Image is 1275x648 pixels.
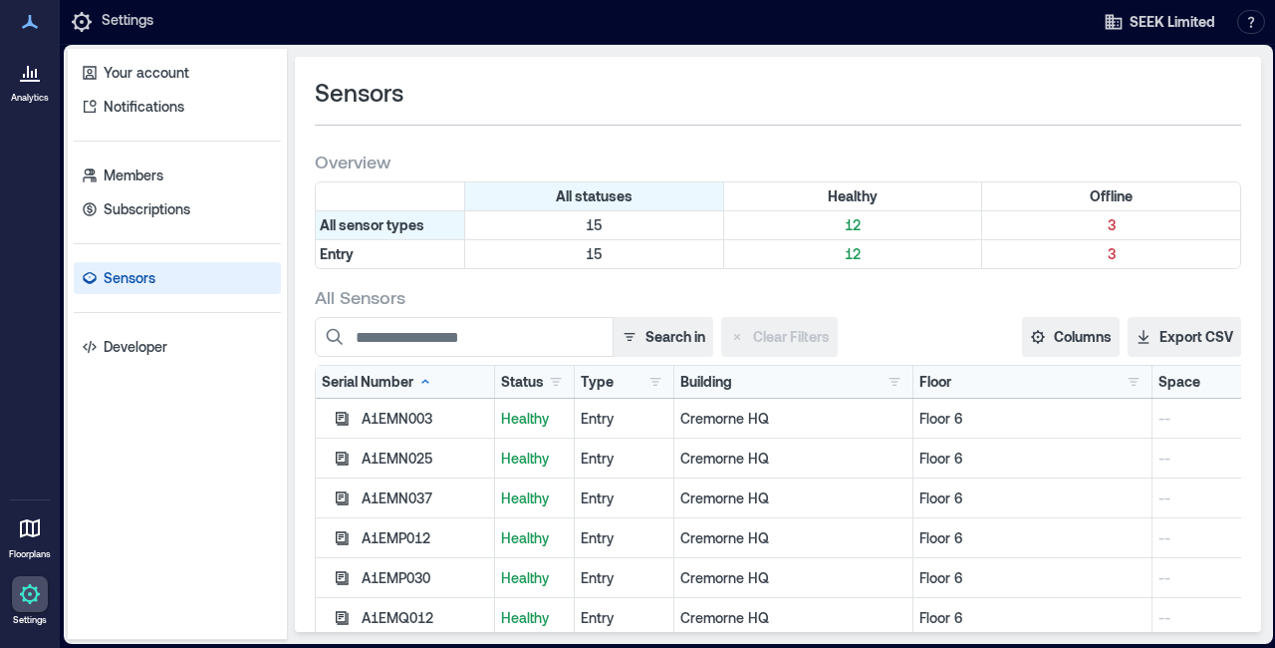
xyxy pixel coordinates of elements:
a: Settings [6,570,54,632]
p: 15 [469,244,719,264]
div: Entry [581,449,667,469]
p: Developer [104,337,167,357]
p: 12 [728,244,978,264]
span: All Sensors [315,285,405,309]
div: A1EMP012 [362,528,488,548]
button: SEEK Limited [1098,6,1221,38]
p: Healthy [501,568,568,588]
p: Cremorne HQ [680,528,906,548]
div: A1EMQ012 [362,608,488,628]
p: Members [104,165,163,185]
p: Analytics [11,92,49,104]
button: Clear Filters [721,317,838,357]
span: Overview [315,150,390,173]
p: Cremorne HQ [680,488,906,508]
a: Sensors [74,262,281,294]
p: Floor 6 [919,528,1146,548]
p: Healthy [501,449,568,469]
div: A1EMN025 [362,449,488,469]
p: 12 [728,215,978,235]
p: Cremorne HQ [680,449,906,469]
p: Floor 6 [919,568,1146,588]
div: Filter by Type: Entry [316,240,465,268]
div: Floor [919,372,951,392]
div: Filter by Type: Entry & Status: Offline [982,240,1240,268]
div: Status [501,372,544,392]
button: Search in [613,317,713,357]
div: Entry [581,568,667,588]
p: Floor 6 [919,449,1146,469]
p: Floor 6 [919,608,1146,628]
div: A1EMP030 [362,568,488,588]
div: Filter by Type: Entry & Status: Healthy [724,240,983,268]
div: Building [680,372,732,392]
button: Columns [1022,317,1120,357]
button: Export CSV [1128,317,1241,357]
p: Healthy [501,488,568,508]
p: Healthy [501,409,568,429]
p: Your account [104,63,189,83]
a: Members [74,160,281,191]
p: Healthy [501,608,568,628]
a: Floorplans [3,504,57,566]
p: Subscriptions [104,199,190,219]
p: Settings [13,614,47,626]
span: SEEK Limited [1130,12,1215,32]
p: Notifications [104,97,184,117]
div: Filter by Status: Offline [982,182,1240,210]
div: A1EMN037 [362,488,488,508]
div: Space [1158,372,1200,392]
div: All sensor types [316,211,465,239]
div: Entry [581,528,667,548]
div: Serial Number [322,372,433,392]
div: Entry [581,608,667,628]
p: Sensors [104,268,155,288]
p: Settings [102,10,153,34]
span: Sensors [315,77,403,109]
div: Entry [581,488,667,508]
div: A1EMN003 [362,409,488,429]
p: 3 [986,215,1236,235]
p: 3 [986,244,1236,264]
p: Cremorne HQ [680,608,906,628]
p: Healthy [501,528,568,548]
div: Filter by Status: Healthy [724,182,983,210]
p: Cremorne HQ [680,409,906,429]
p: Floor 6 [919,409,1146,429]
a: Analytics [5,48,55,110]
p: Floor 6 [919,488,1146,508]
p: 15 [469,215,719,235]
p: Cremorne HQ [680,568,906,588]
a: Your account [74,57,281,89]
a: Subscriptions [74,193,281,225]
a: Notifications [74,91,281,123]
div: Type [581,372,614,392]
div: Entry [581,409,667,429]
p: Floorplans [9,548,51,560]
div: All statuses [465,182,724,210]
a: Developer [74,331,281,363]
